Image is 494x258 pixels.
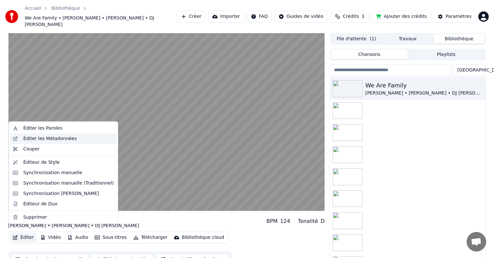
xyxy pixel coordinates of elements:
[331,50,408,59] button: Chansons
[92,233,129,242] button: Sous-titres
[208,11,244,22] button: Importer
[23,125,62,132] div: Éditer les Paroles
[343,13,359,20] span: Crédits
[182,234,224,241] div: Bibliothèque cloud
[408,50,485,59] button: Playlists
[274,11,327,22] button: Guides de vidéo
[382,34,434,44] button: Travaux
[23,200,57,207] div: Éditeur de Duo
[298,217,318,225] div: Tonalité
[10,233,36,242] button: Éditer
[25,5,41,12] a: Accueil
[266,217,277,225] div: BPM
[23,180,114,187] div: Synchronisation manuelle (Traditionnel)
[280,217,290,225] div: 124
[446,13,472,20] div: Paramètres
[23,135,77,142] div: Éditer les Métadonnées
[247,11,272,22] button: FAQ
[330,11,369,22] button: Crédits3
[25,5,177,28] nav: breadcrumb
[131,233,170,242] button: Télécharger
[25,15,177,28] span: We Are Family • [PERSON_NAME] • [PERSON_NAME] • DJ [PERSON_NAME]
[23,190,99,197] div: Synchronisation [PERSON_NAME]
[365,81,483,90] div: We Are Family
[372,11,431,22] button: Ajouter des crédits
[5,10,18,23] img: youka
[467,232,486,252] a: Ouvrir le chat
[434,34,485,44] button: Bibliothèque
[331,34,382,44] button: File d'attente
[38,233,63,242] button: Vidéo
[23,159,60,166] div: Éditeur de Style
[23,170,82,176] div: Synchronisation manuelle
[362,13,365,20] span: 3
[23,146,39,152] div: Couper
[65,233,91,242] button: Audio
[370,36,376,42] span: ( 1 )
[365,90,483,97] div: [PERSON_NAME] • [PERSON_NAME] • DJ [PERSON_NAME]
[434,11,476,22] button: Paramètres
[51,5,80,12] a: Bibliothèque
[177,11,206,22] button: Créer
[23,214,47,220] div: Supprimer
[321,217,325,225] div: D
[8,223,140,229] div: [PERSON_NAME] • [PERSON_NAME] • DJ [PERSON_NAME]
